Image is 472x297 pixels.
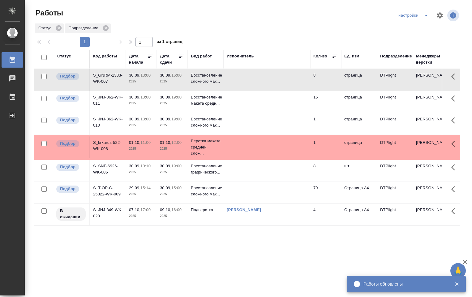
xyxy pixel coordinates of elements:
p: 2025 [160,78,185,85]
div: Подразделение [65,23,111,33]
td: 16 [310,91,341,113]
td: страница [341,69,377,91]
p: 30.09, [129,95,140,99]
div: Можно подбирать исполнителей [56,116,86,124]
td: 4 [310,204,341,225]
td: S_SNF-6926-WK-006 [90,160,126,182]
p: 19:00 [171,117,182,121]
p: 2025 [160,122,185,128]
p: Подбор [60,140,75,147]
p: 01.10, [160,140,171,145]
button: Здесь прячутся важные кнопки [448,182,462,197]
td: DTPlight [377,91,413,113]
td: Страница А4 [341,204,377,225]
div: Статус [57,53,71,59]
span: Работы [34,8,63,18]
p: Восстановление сложного мак... [191,185,221,197]
p: [PERSON_NAME] [416,116,446,122]
p: В ожидании [60,208,82,220]
p: 2025 [129,191,154,197]
p: 29.09, [129,186,140,190]
div: split button [397,10,432,20]
button: Закрыть [450,281,463,287]
td: 1 [310,113,341,135]
div: Можно подбирать исполнителей [56,185,86,193]
p: 30.09, [129,117,140,121]
p: 07.10, [129,207,140,212]
p: [PERSON_NAME] [416,185,446,191]
div: Работы обновлены [363,281,445,287]
p: 12:00 [171,140,182,145]
p: 19:00 [171,95,182,99]
div: Код работы [93,53,117,59]
td: 79 [310,182,341,203]
a: [PERSON_NAME] [227,207,261,212]
td: S_GNRM-1383-WK-007 [90,69,126,91]
p: [PERSON_NAME] [416,140,446,146]
button: Здесь прячутся важные кнопки [448,204,462,219]
p: 30.09, [160,186,171,190]
p: Восстановление сложного мак... [191,72,221,85]
p: [PERSON_NAME] [416,94,446,100]
td: Страница А4 [341,182,377,203]
div: Можно подбирать исполнителей [56,140,86,148]
p: Подбор [60,186,75,192]
p: 15:14 [140,186,151,190]
div: Можно подбирать исполнителей [56,72,86,81]
td: страница [341,113,377,135]
p: 2025 [129,122,154,128]
td: S_JNJ-849-WK-020 [90,204,126,225]
p: [PERSON_NAME] [416,163,446,169]
p: 19:00 [171,164,182,168]
p: 17:00 [140,207,151,212]
p: 2025 [129,146,154,152]
p: Подбор [60,117,75,123]
p: Подразделение [69,25,101,31]
p: Восстановление графического... [191,163,221,175]
p: 13:00 [140,117,151,121]
button: Здесь прячутся важные кнопки [448,113,462,128]
p: 16:00 [171,73,182,77]
p: Подверстка [191,207,221,213]
p: 13:00 [140,95,151,99]
button: Здесь прячутся важные кнопки [448,160,462,175]
p: Статус [38,25,54,31]
p: Верстка макета средней слож... [191,138,221,157]
p: 30.09, [129,164,140,168]
td: страница [341,91,377,113]
p: 11:00 [140,140,151,145]
div: Исполнитель назначен, приступать к работе пока рано [56,207,86,221]
td: DTPlight [377,136,413,158]
button: Здесь прячутся важные кнопки [448,91,462,106]
td: 1 [310,136,341,158]
td: DTPlight [377,182,413,203]
span: Настроить таблицу [432,8,447,23]
p: 2025 [160,146,185,152]
button: Здесь прячутся важные кнопки [448,69,462,84]
p: [PERSON_NAME] [416,207,446,213]
td: DTPlight [377,160,413,182]
p: 30.09, [160,73,171,77]
button: Здесь прячутся важные кнопки [448,136,462,151]
div: Кол-во [313,53,327,59]
td: S_krkarus-522-WK-008 [90,136,126,158]
p: 13:00 [140,73,151,77]
td: DTPlight [377,113,413,135]
p: 2025 [160,100,185,107]
p: 30.09, [129,73,140,77]
p: 30.09, [160,117,171,121]
td: DTPlight [377,69,413,91]
p: 09.10, [160,207,171,212]
div: Можно подбирать исполнителей [56,94,86,102]
td: 8 [310,160,341,182]
div: Ед. изм [344,53,359,59]
div: Вид работ [191,53,212,59]
td: страница [341,136,377,158]
p: 2025 [160,213,185,219]
td: шт [341,160,377,182]
p: 2025 [129,100,154,107]
p: 15:00 [171,186,182,190]
span: 🙏 [453,264,463,277]
span: из 1 страниц [157,38,182,47]
p: 10:10 [140,164,151,168]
